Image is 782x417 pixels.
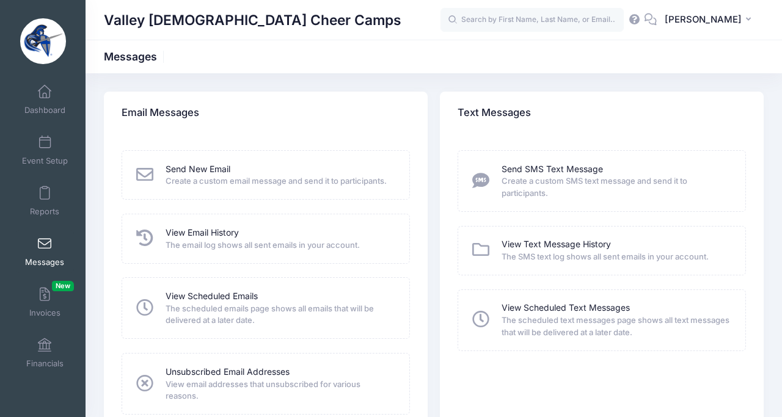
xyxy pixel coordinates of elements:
[502,251,729,263] span: The SMS text log shows all sent emails in your account.
[166,379,393,402] span: View email addresses that unsubscribed for various reasons.
[502,302,630,314] a: View Scheduled Text Messages
[166,239,393,252] span: The email log shows all sent emails in your account.
[166,290,258,303] a: View Scheduled Emails
[502,175,729,199] span: Create a custom SMS text message and send it to participants.
[16,179,74,222] a: Reports
[22,156,68,166] span: Event Setup
[166,175,393,187] span: Create a custom email message and send it to participants.
[502,163,603,176] a: Send SMS Text Message
[166,303,393,327] span: The scheduled emails page shows all emails that will be delivered at a later date.
[665,13,742,26] span: [PERSON_NAME]
[16,78,74,121] a: Dashboard
[104,6,401,34] h1: Valley [DEMOGRAPHIC_DATA] Cheer Camps
[122,96,199,131] h4: Email Messages
[657,6,764,34] button: [PERSON_NAME]
[104,50,167,63] h1: Messages
[16,129,74,172] a: Event Setup
[16,230,74,273] a: Messages
[52,281,74,291] span: New
[30,206,59,217] span: Reports
[166,227,239,239] a: View Email History
[16,332,74,374] a: Financials
[502,238,611,251] a: View Text Message History
[26,358,64,369] span: Financials
[166,366,290,379] a: Unsubscribed Email Addresses
[29,308,60,318] span: Invoices
[25,257,64,267] span: Messages
[166,163,230,176] a: Send New Email
[24,105,65,115] span: Dashboard
[502,314,729,338] span: The scheduled text messages page shows all text messages that will be delivered at a later date.
[440,8,624,32] input: Search by First Name, Last Name, or Email...
[20,18,66,64] img: Valley Christian Cheer Camps
[458,96,531,131] h4: Text Messages
[16,281,74,324] a: InvoicesNew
